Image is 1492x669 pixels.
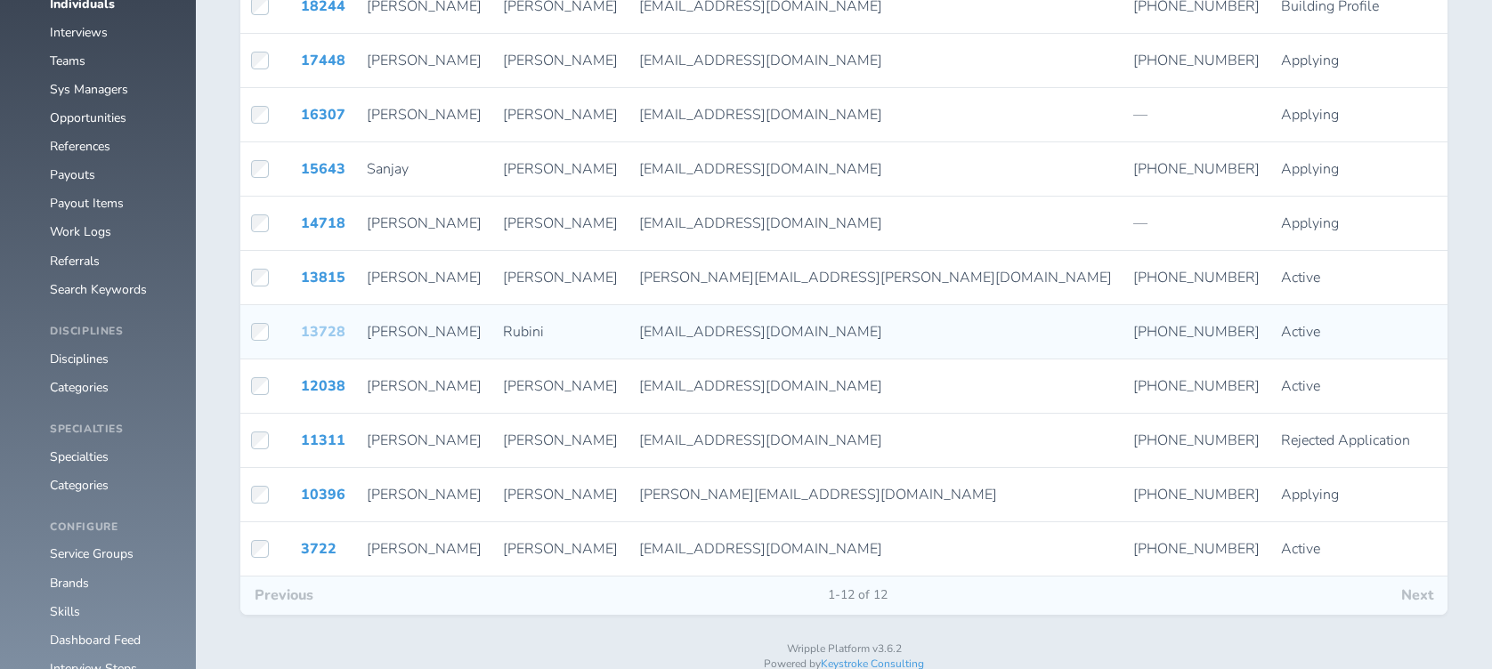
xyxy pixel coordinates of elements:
[1133,107,1260,123] p: —
[301,268,345,287] a: 13815
[639,105,882,125] span: [EMAIL_ADDRESS][DOMAIN_NAME]
[367,268,482,287] span: [PERSON_NAME]
[639,214,882,233] span: [EMAIL_ADDRESS][DOMAIN_NAME]
[367,539,482,559] span: [PERSON_NAME]
[50,326,174,338] h4: Disciplines
[639,485,997,504] span: [PERSON_NAME][EMAIL_ADDRESS][DOMAIN_NAME]
[1133,159,1260,179] span: [PHONE_NUMBER]
[301,485,345,504] a: 10396
[639,376,882,396] span: [EMAIL_ADDRESS][DOMAIN_NAME]
[301,376,345,396] a: 12038
[50,253,100,270] a: Referrals
[1133,215,1260,231] p: —
[1281,51,1339,70] span: Applying
[1281,322,1320,342] span: Active
[503,376,618,396] span: [PERSON_NAME]
[301,214,345,233] a: 14718
[503,51,618,70] span: [PERSON_NAME]
[50,351,109,367] a: Disciplines
[1281,214,1339,233] span: Applying
[367,51,482,70] span: [PERSON_NAME]
[1281,268,1320,287] span: Active
[639,268,1112,287] span: [PERSON_NAME][EMAIL_ADDRESS][PERSON_NAME][DOMAIN_NAME]
[503,485,618,504] span: [PERSON_NAME]
[1281,431,1410,450] span: Rejected Application
[240,576,328,614] button: Previous
[367,214,482,233] span: [PERSON_NAME]
[503,322,544,342] span: Rubini
[50,521,174,534] h4: Configure
[50,52,85,69] a: Teams
[503,214,618,233] span: [PERSON_NAME]
[1133,376,1260,396] span: [PHONE_NUMBER]
[50,448,109,465] a: Specialties
[50,379,109,396] a: Categories
[50,138,110,155] a: References
[50,603,80,620] a: Skills
[50,166,95,183] a: Payouts
[1281,376,1320,396] span: Active
[301,322,345,342] a: 13728
[50,223,111,240] a: Work Logs
[503,268,618,287] span: [PERSON_NAME]
[1133,539,1260,559] span: [PHONE_NUMBER]
[503,159,618,179] span: [PERSON_NAME]
[639,539,882,559] span: [EMAIL_ADDRESS][DOMAIN_NAME]
[50,545,134,562] a: Service Groups
[1281,485,1339,504] span: Applying
[639,51,882,70] span: [EMAIL_ADDRESS][DOMAIN_NAME]
[1281,159,1339,179] span: Applying
[301,431,345,450] a: 11311
[367,376,482,396] span: [PERSON_NAME]
[367,485,482,504] span: [PERSON_NAME]
[240,643,1447,656] p: Wripple Platform v3.6.2
[301,159,345,179] a: 15643
[639,431,882,450] span: [EMAIL_ADDRESS][DOMAIN_NAME]
[1133,431,1260,450] span: [PHONE_NUMBER]
[1281,539,1320,559] span: Active
[503,431,618,450] span: [PERSON_NAME]
[503,105,618,125] span: [PERSON_NAME]
[1133,268,1260,287] span: [PHONE_NUMBER]
[367,431,482,450] span: [PERSON_NAME]
[639,322,882,342] span: [EMAIL_ADDRESS][DOMAIN_NAME]
[50,81,128,98] a: Sys Managers
[301,105,345,125] a: 16307
[1133,485,1260,504] span: [PHONE_NUMBER]
[50,109,126,126] a: Opportunities
[367,105,482,125] span: [PERSON_NAME]
[639,159,882,179] span: [EMAIL_ADDRESS][DOMAIN_NAME]
[50,423,174,436] h4: Specialties
[50,195,124,212] a: Payout Items
[301,539,337,559] a: 3722
[814,588,902,602] span: 1-12 of 12
[367,322,482,342] span: [PERSON_NAME]
[367,159,409,179] span: Sanjay
[50,632,141,649] a: Dashboard Feed
[1281,105,1339,125] span: Applying
[1133,51,1260,70] span: [PHONE_NUMBER]
[50,575,89,592] a: Brands
[1387,576,1447,614] button: Next
[301,51,345,70] a: 17448
[1133,322,1260,342] span: [PHONE_NUMBER]
[50,477,109,494] a: Categories
[50,24,108,41] a: Interviews
[503,539,618,559] span: [PERSON_NAME]
[50,281,147,298] a: Search Keywords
